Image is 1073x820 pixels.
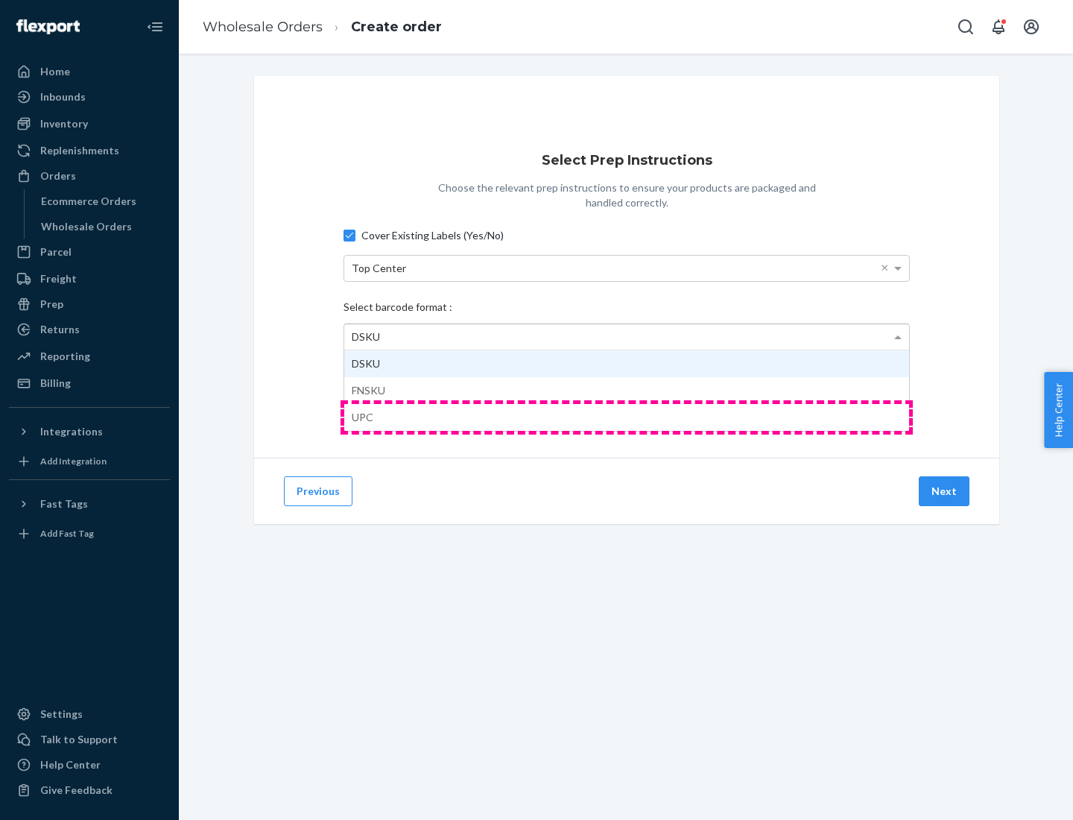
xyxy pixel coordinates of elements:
[40,89,86,104] div: Inbounds
[9,492,170,516] button: Fast Tags
[919,476,969,506] button: Next
[9,85,170,109] a: Inbounds
[878,256,890,281] span: Clear value
[9,112,170,136] a: Inventory
[344,377,909,404] div: FNSKU
[9,139,170,163] a: Replenishments
[41,219,132,234] div: Wholesale Orders
[1016,12,1046,42] button: Open account menu
[9,753,170,777] a: Help Center
[9,450,170,473] a: Add Integration
[34,215,171,239] a: Wholesale Orders
[40,322,80,337] div: Returns
[344,230,355,242] input: Cover Existing Labels (Yes/No)
[40,245,72,259] div: Parcel
[984,12,1013,42] button: Open notifications
[344,350,909,377] div: DSKU
[9,702,170,726] a: Settings
[41,194,136,209] div: Ecommerce Orders
[1044,372,1073,448] button: Help Center
[9,60,170,83] a: Home
[40,168,76,183] div: Orders
[40,64,70,79] div: Home
[9,522,170,546] a: Add Fast Tag
[191,5,454,49] ol: breadcrumbs
[40,297,63,312] div: Prep
[9,778,170,802] button: Give Feedback
[40,732,118,747] div: Talk to Support
[40,707,83,722] div: Settings
[951,12,981,42] button: Open Search Box
[352,262,406,274] span: Top Center
[284,476,352,506] button: Previous
[40,783,113,798] div: Give Feedback
[352,330,380,343] span: DSKU
[40,455,107,467] div: Add Integration
[9,240,170,264] a: Parcel
[9,267,170,291] a: Freight
[140,12,170,42] button: Close Navigation
[40,143,119,158] div: Replenishments
[351,19,442,35] a: Create order
[40,271,77,286] div: Freight
[433,180,820,210] p: Choose the relevant prep instructions to ensure your products are packaged and handled correctly.
[203,19,323,35] a: Wholesale Orders
[344,404,909,431] div: UPC
[361,228,910,243] span: Cover Existing Labels (Yes/No)
[40,757,101,772] div: Help Center
[40,424,103,439] div: Integrations
[9,728,170,751] a: Talk to Support
[40,376,71,391] div: Billing
[9,164,170,188] a: Orders
[542,154,712,168] h1: Select Prep Instructions
[9,344,170,368] a: Reporting
[40,527,94,540] div: Add Fast Tag
[881,260,888,274] span: ×
[16,19,80,34] img: Flexport logo
[9,371,170,395] a: Billing
[9,420,170,444] button: Integrations
[9,318,170,341] a: Returns
[34,189,171,213] a: Ecommerce Orders
[40,349,90,364] div: Reporting
[344,300,910,318] p: Select barcode format :
[40,116,88,131] div: Inventory
[9,292,170,316] a: Prep
[40,496,88,511] div: Fast Tags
